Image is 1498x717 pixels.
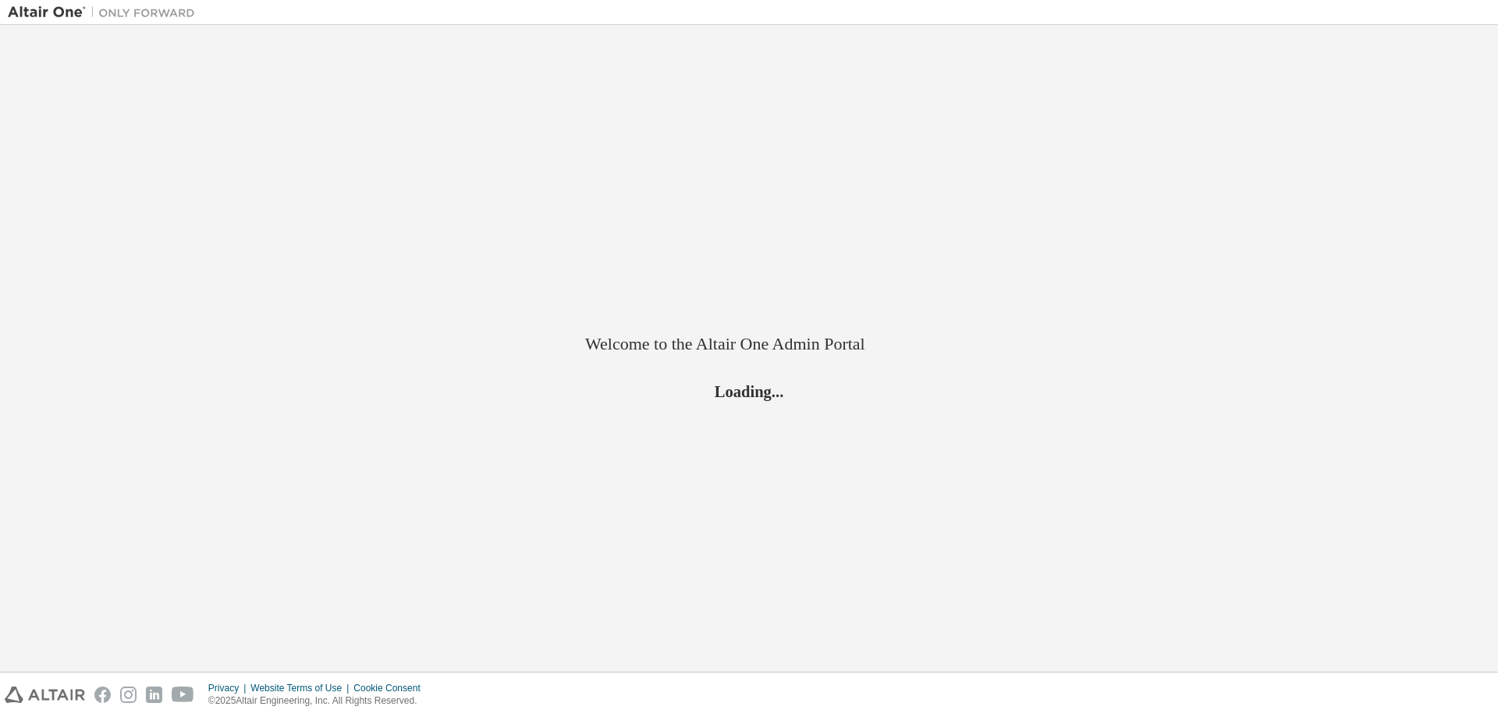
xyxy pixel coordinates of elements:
[208,694,430,708] p: © 2025 Altair Engineering, Inc. All Rights Reserved.
[250,682,353,694] div: Website Terms of Use
[94,687,111,703] img: facebook.svg
[8,5,203,20] img: Altair One
[353,682,429,694] div: Cookie Consent
[120,687,137,703] img: instagram.svg
[208,682,250,694] div: Privacy
[585,333,913,355] h2: Welcome to the Altair One Admin Portal
[172,687,194,703] img: youtube.svg
[585,381,913,401] h2: Loading...
[5,687,85,703] img: altair_logo.svg
[146,687,162,703] img: linkedin.svg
